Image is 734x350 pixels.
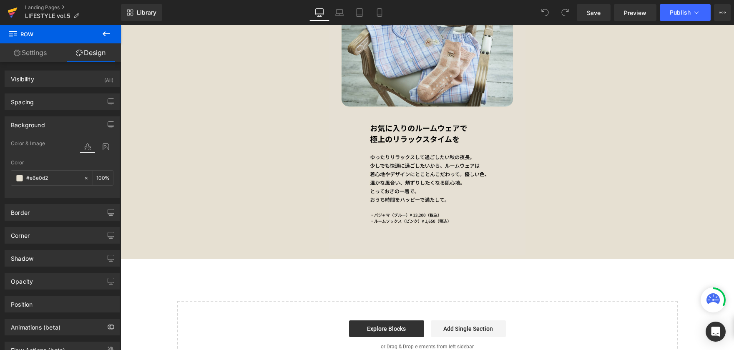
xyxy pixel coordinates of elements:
[557,4,573,21] button: Redo
[26,174,80,183] input: Color
[349,4,370,21] a: Tablet
[93,171,113,185] div: %
[11,273,33,285] div: Opacity
[11,296,33,308] div: Position
[11,117,45,128] div: Background
[329,4,349,21] a: Laptop
[8,25,92,43] span: Row
[11,227,30,239] div: Corner
[11,71,34,83] div: Visibility
[11,94,34,106] div: Spacing
[11,160,113,166] div: Color
[60,43,121,62] a: Design
[624,8,646,17] span: Preview
[70,319,544,325] p: or Drag & Drop elements from left sidebar
[706,322,726,342] div: Open Intercom Messenger
[537,4,553,21] button: Undo
[25,13,70,19] span: LIFESTYLE vol.5
[660,4,711,21] button: Publish
[714,4,731,21] button: More
[11,141,45,146] span: Color & Image
[104,71,113,85] div: (All)
[670,9,691,16] span: Publish
[121,4,162,21] a: New Library
[25,4,121,11] a: Landing Pages
[11,250,33,262] div: Shadow
[137,9,156,16] span: Library
[229,295,304,312] a: Explore Blocks
[587,8,601,17] span: Save
[11,319,60,331] div: Animations (beta)
[11,204,30,216] div: Border
[614,4,656,21] a: Preview
[309,4,329,21] a: Desktop
[370,4,390,21] a: Mobile
[310,295,385,312] a: Add Single Section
